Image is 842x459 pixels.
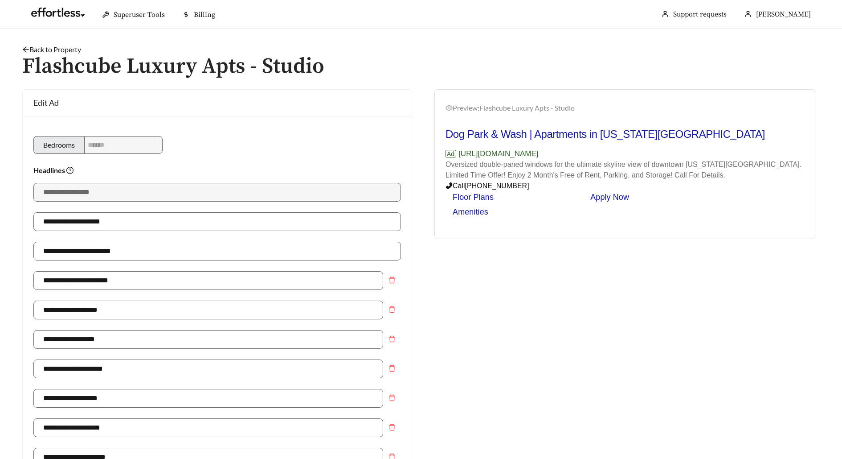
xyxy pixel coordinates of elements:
[384,277,401,284] span: delete
[590,193,629,202] a: Apply Now
[446,104,453,112] span: eye
[33,90,401,116] div: Edit Ad
[384,335,401,343] span: delete
[446,159,804,181] p: Oversized double-paned windows for the ultimate skyline view of downtown [US_STATE][GEOGRAPHIC_DA...
[446,128,804,141] h2: Dog Park & Wash | Apartments in [US_STATE][GEOGRAPHIC_DATA]
[194,10,215,19] span: Billing
[66,167,74,174] span: question-circle
[22,45,81,54] a: arrow-leftBack to Property
[384,365,401,372] span: delete
[22,46,29,53] span: arrow-left
[114,10,165,19] span: Superuser Tools
[446,103,804,113] div: Preview: Flashcube Luxury Apts - Studio
[453,193,494,202] a: Floor Plans
[384,424,401,431] span: delete
[446,181,804,191] p: Call [PHONE_NUMBER]
[453,207,488,216] a: Amenities
[383,389,401,407] button: Remove field
[22,55,820,79] h1: Flashcube Luxury Apts - Studio
[446,182,453,189] span: phone
[33,166,74,174] strong: Headlines
[383,360,401,377] button: Remove field
[383,330,401,348] button: Remove field
[33,136,84,154] div: Bedrooms
[384,306,401,313] span: delete
[673,10,727,19] a: Support requests
[383,271,401,289] button: Remove field
[446,150,456,157] span: Ad
[383,418,401,436] button: Remove field
[384,394,401,401] span: delete
[756,10,811,19] span: [PERSON_NAME]
[383,301,401,318] button: Remove field
[446,148,804,160] p: [URL][DOMAIN_NAME]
